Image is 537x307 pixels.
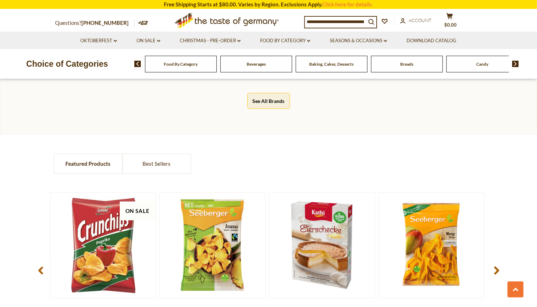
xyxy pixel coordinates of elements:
[260,37,310,45] a: Food By Category
[180,37,241,45] a: Christmas - PRE-ORDER
[439,13,461,31] button: $0.00
[55,18,134,28] p: Questions?
[444,22,457,28] span: $0.00
[512,61,519,67] img: next arrow
[330,37,387,45] a: Seasons & Occasions
[136,37,160,45] a: On Sale
[164,61,198,67] a: Food By Category
[309,61,354,67] a: Baking, Cakes, Desserts
[400,61,413,67] a: Breads
[134,61,141,67] img: previous arrow
[379,193,484,298] img: Seeberger Gourmet Mango Stripes, 100g (5.3oz)
[80,37,117,45] a: Oktoberfest
[247,61,266,67] a: Beverages
[269,193,375,298] img: Kathi "Eierschecke" Quark Cheese Cake with Custard Topping, Baking Mix Kit, 545g
[400,17,432,24] a: Account
[247,93,290,109] button: See All Brands
[50,193,156,298] img: Lorenz Crunch Chips with Mild Paprika in Bag 5.3 oz - SALE
[160,193,265,298] img: Seeberger Unsweetened Pineapple Chips, Natural Fruit Snack, 200g
[82,20,129,26] a: [PHONE_NUMBER]
[54,154,122,173] a: Featured Products
[476,61,488,67] a: Candy
[407,37,456,45] a: Download Catalog
[123,154,190,173] a: Best Sellers
[323,1,373,7] a: Click here for details.
[409,17,432,23] span: Account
